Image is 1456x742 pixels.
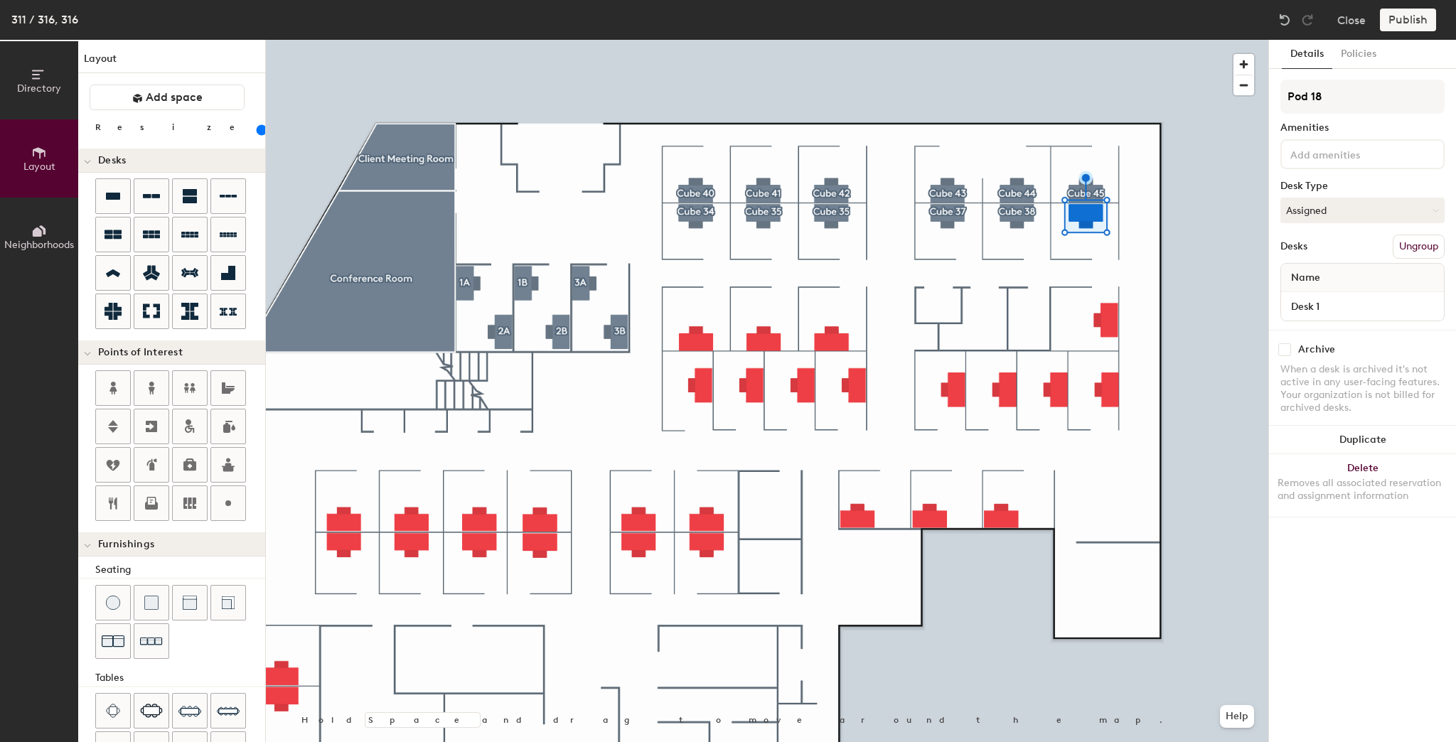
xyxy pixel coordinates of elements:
input: Add amenities [1288,145,1415,162]
button: Couch (x2) [95,623,131,659]
img: Couch (middle) [183,596,197,610]
div: Archive [1298,344,1335,355]
div: Desk Type [1280,181,1445,192]
img: Undo [1278,13,1292,27]
span: Desks [98,155,126,166]
span: Furnishings [98,539,154,550]
span: Points of Interest [98,347,183,358]
button: Ungroup [1393,235,1445,259]
span: Name [1284,265,1327,291]
button: Duplicate [1269,426,1456,454]
div: 311 / 316, 316 [11,11,78,28]
span: Layout [23,161,55,173]
div: Seating [95,562,265,578]
button: Ten seat table [210,693,246,728]
img: Redo [1300,13,1315,27]
img: Cushion [144,596,159,610]
img: Eight seat table [178,699,201,722]
img: Ten seat table [217,699,240,722]
span: Directory [17,82,61,95]
button: Close [1337,9,1366,31]
div: Resize [95,122,252,133]
button: Stool [95,585,131,620]
img: Six seat table [140,704,163,718]
button: Cushion [134,585,169,620]
button: Policies [1332,40,1385,69]
div: Removes all associated reservation and assignment information [1278,477,1447,502]
div: Desks [1280,241,1307,252]
button: Couch (middle) [172,585,208,620]
button: Couch (corner) [210,585,246,620]
button: Add space [90,85,245,110]
input: Unnamed desk [1284,296,1441,316]
button: Details [1282,40,1332,69]
span: Add space [146,90,203,104]
button: Four seat table [95,693,131,728]
img: Stool [106,596,120,610]
button: Six seat table [134,693,169,728]
button: Assigned [1280,198,1445,223]
img: Couch (x3) [140,630,163,652]
img: Four seat table [106,704,120,718]
img: Couch (corner) [221,596,235,610]
button: Couch (x3) [134,623,169,659]
div: Tables [95,670,265,686]
button: Help [1220,705,1254,728]
div: Amenities [1280,122,1445,134]
div: When a desk is archived it's not active in any user-facing features. Your organization is not bil... [1280,363,1445,414]
button: DeleteRemoves all associated reservation and assignment information [1269,454,1456,517]
img: Couch (x2) [102,630,124,652]
h1: Layout [78,51,265,73]
button: Eight seat table [172,693,208,728]
span: Neighborhoods [4,239,74,251]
